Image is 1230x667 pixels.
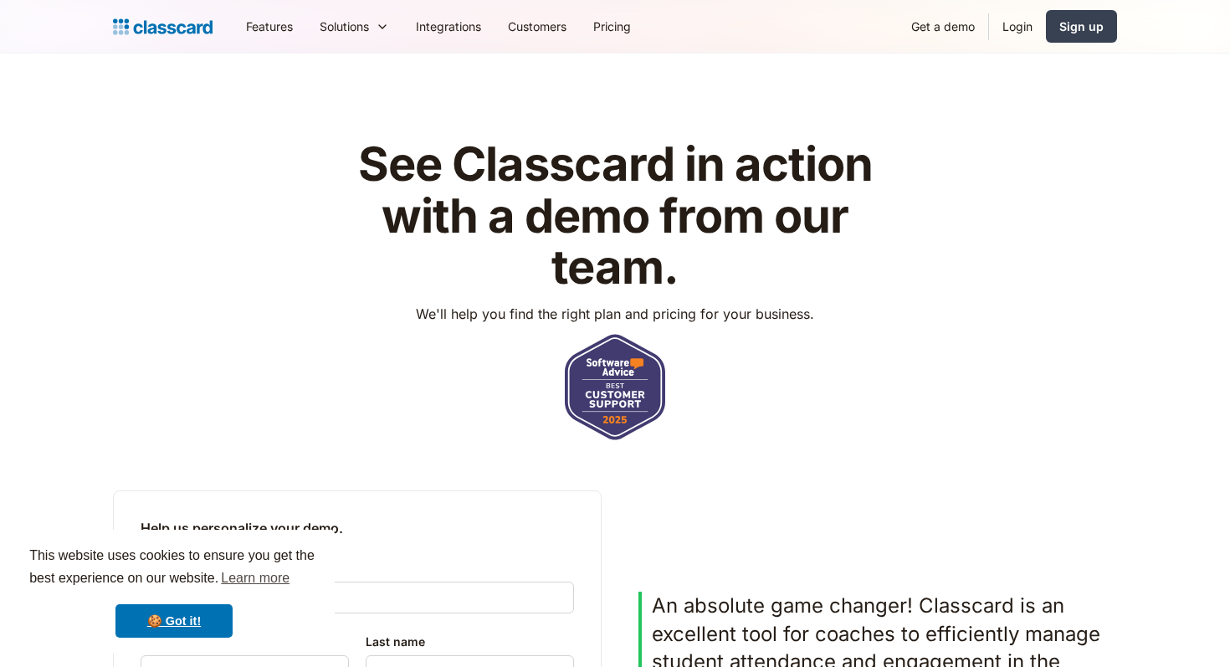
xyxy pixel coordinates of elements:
[218,566,292,591] a: learn more about cookies
[141,518,574,538] h2: Help us personalize your demo.
[898,8,988,45] a: Get a demo
[416,304,814,324] p: We'll help you find the right plan and pricing for your business.
[366,632,574,652] label: Last name
[402,8,495,45] a: Integrations
[495,8,580,45] a: Customers
[1046,10,1117,43] a: Sign up
[13,530,335,654] div: cookieconsent
[233,8,306,45] a: Features
[115,604,233,638] a: dismiss cookie message
[580,8,644,45] a: Pricing
[113,15,213,38] a: Logo
[141,558,574,578] label: Work email
[306,8,402,45] div: Solutions
[320,18,369,35] div: Solutions
[29,546,319,591] span: This website uses cookies to ensure you get the best experience on our website.
[358,136,873,295] strong: See Classcard in action with a demo from our team.
[1059,18,1104,35] div: Sign up
[141,582,574,613] input: eg. tony@starkindustries.com
[989,8,1046,45] a: Login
